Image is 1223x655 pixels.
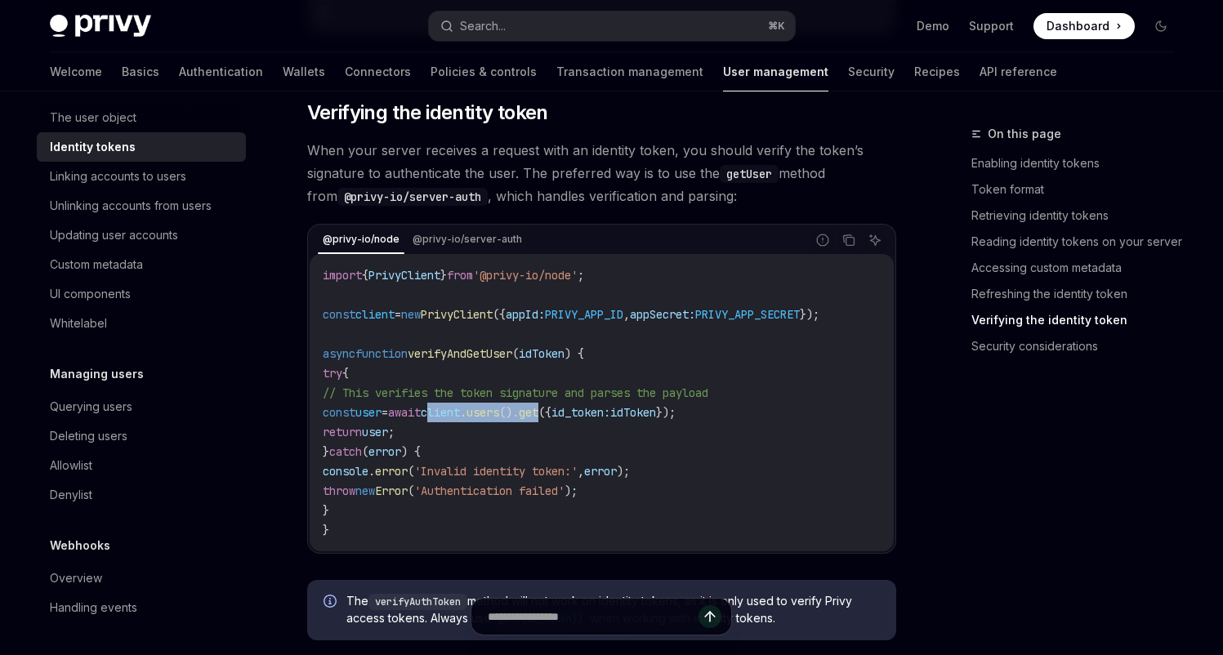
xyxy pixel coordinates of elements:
[37,309,246,338] a: Whitelabel
[368,594,467,610] code: verifyAuthToken
[355,483,375,498] span: new
[519,405,538,420] span: get
[50,15,151,38] img: dark logo
[971,281,1187,307] a: Refreshing the identity token
[362,268,368,283] span: {
[656,405,676,420] span: });
[623,307,630,322] span: ,
[565,483,578,498] span: );
[37,392,246,421] a: Querying users
[493,307,506,322] span: ({
[914,52,960,91] a: Recipes
[50,137,136,157] div: Identity tokens
[565,346,584,361] span: ) {
[401,444,421,459] span: ) {
[375,464,408,479] span: error
[323,366,342,381] span: try
[408,464,414,479] span: (
[307,139,896,207] span: When your server receives a request with an identity token, you should verify the token’s signatu...
[431,52,537,91] a: Policies & controls
[812,229,833,251] button: Report incorrect code
[1148,13,1174,39] button: Toggle dark mode
[50,314,107,333] div: Whitelabel
[323,523,329,537] span: }
[179,52,263,91] a: Authentication
[329,444,362,459] span: catch
[368,444,401,459] span: error
[971,203,1187,229] a: Retrieving identity tokens
[50,598,137,617] div: Handling events
[283,52,325,91] a: Wallets
[37,191,246,221] a: Unlinking accounts from users
[864,229,886,251] button: Ask AI
[37,103,246,132] a: The user object
[346,593,880,627] span: The method will not work on identity tokens, as it is only used to verify Privy access tokens. Al...
[556,52,703,91] a: Transaction management
[337,188,488,206] code: @privy-io/server-auth
[345,52,411,91] a: Connectors
[37,480,246,510] a: Denylist
[800,307,819,322] span: });
[50,108,136,127] div: The user object
[971,150,1187,176] a: Enabling identity tokens
[368,268,440,283] span: PrivyClient
[421,405,460,420] span: client
[499,405,519,420] span: ().
[382,405,388,420] span: =
[578,268,584,283] span: ;
[37,451,246,480] a: Allowlist
[610,405,656,420] span: idToken
[447,268,473,283] span: from
[50,536,110,555] h5: Webhooks
[460,405,466,420] span: .
[50,364,144,384] h5: Managing users
[37,421,246,451] a: Deleting users
[969,18,1014,34] a: Support
[848,52,895,91] a: Security
[50,426,127,446] div: Deleting users
[414,483,565,498] span: 'Authentication failed'
[355,346,408,361] span: function
[388,425,395,439] span: ;
[50,485,92,505] div: Denylist
[988,124,1061,144] span: On this page
[414,464,578,479] span: 'Invalid identity token:'
[318,229,404,249] div: @privy-io/node
[375,483,408,498] span: Error
[630,307,695,322] span: appSecret:
[695,307,800,322] span: PRIVY_APP_SECRET
[50,456,92,475] div: Allowlist
[122,52,159,91] a: Basics
[368,464,375,479] span: .
[37,132,246,162] a: Identity tokens
[506,307,545,322] span: appId:
[50,568,102,588] div: Overview
[584,464,617,479] span: error
[408,483,414,498] span: (
[323,483,355,498] span: throw
[362,444,368,459] span: (
[50,167,186,186] div: Linking accounts to users
[37,279,246,309] a: UI components
[50,255,143,274] div: Custom metadata
[37,250,246,279] a: Custom metadata
[551,405,610,420] span: id_token:
[37,162,246,191] a: Linking accounts to users
[971,229,1187,255] a: Reading identity tokens on your server
[971,176,1187,203] a: Token format
[395,307,401,322] span: =
[980,52,1057,91] a: API reference
[323,385,708,400] span: // This verifies the token signature and parses the payload
[323,464,368,479] span: console
[421,307,493,322] span: PrivyClient
[408,229,527,249] div: @privy-io/server-auth
[37,564,246,593] a: Overview
[50,52,102,91] a: Welcome
[473,268,578,283] span: '@privy-io/node'
[323,307,355,322] span: const
[50,196,212,216] div: Unlinking accounts from users
[323,444,329,459] span: }
[971,333,1187,359] a: Security considerations
[971,307,1187,333] a: Verifying the identity token
[408,346,512,361] span: verifyAndGetUser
